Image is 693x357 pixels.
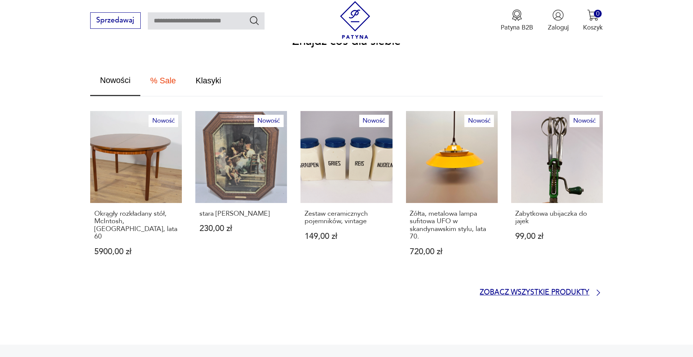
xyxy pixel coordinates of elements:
[548,23,569,32] p: Zaloguj
[90,18,141,24] a: Sprzedawaj
[292,36,401,47] h2: Znajdź coś dla siebie
[583,23,603,32] p: Koszyk
[90,12,141,29] button: Sprzedawaj
[94,248,178,256] p: 5900,00 zł
[511,9,523,21] img: Ikona medalu
[511,111,603,273] a: NowośćZabytkowa ubijaczka do jajekZabytkowa ubijaczka do jajek99,00 zł
[249,15,260,26] button: Szukaj
[515,233,599,240] p: 99,00 zł
[199,225,283,233] p: 230,00 zł
[199,210,283,218] p: stara [PERSON_NAME]
[480,288,603,297] a: Zobacz wszystkie produkty
[406,111,498,273] a: NowośćŻółta, metalowa lampa sufitowa UFO w skandynawskim stylu, lata 70.Żółta, metalowa lampa suf...
[195,111,287,273] a: Nowośćstara ramka Angielskastara [PERSON_NAME]230,00 zł
[501,23,533,32] p: Patyna B2B
[196,77,221,85] span: Klasyki
[501,9,533,32] a: Ikona medaluPatyna B2B
[548,9,569,32] button: Zaloguj
[100,76,131,84] span: Nowości
[515,210,599,225] p: Zabytkowa ubijaczka do jajek
[90,111,182,273] a: NowośćOkrągły rozkładany stół, McIntosh, Wielka Brytania, lata 60Okrągły rozkładany stół, McIntos...
[410,248,494,256] p: 720,00 zł
[583,9,603,32] button: 0Koszyk
[480,290,589,296] p: Zobacz wszystkie produkty
[587,9,599,21] img: Ikona koszyka
[594,10,602,18] div: 0
[336,1,374,39] img: Patyna - sklep z meblami i dekoracjami vintage
[94,210,178,241] p: Okrągły rozkładany stół, McIntosh, [GEOGRAPHIC_DATA], lata 60
[150,77,176,85] span: % Sale
[300,111,392,273] a: NowośćZestaw ceramicznych pojemników, vintageZestaw ceramicznych pojemników, vintage149,00 zł
[410,210,494,241] p: Żółta, metalowa lampa sufitowa UFO w skandynawskim stylu, lata 70.
[552,9,564,21] img: Ikonka użytkownika
[305,210,388,225] p: Zestaw ceramicznych pojemników, vintage
[501,9,533,32] button: Patyna B2B
[305,233,388,240] p: 149,00 zł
